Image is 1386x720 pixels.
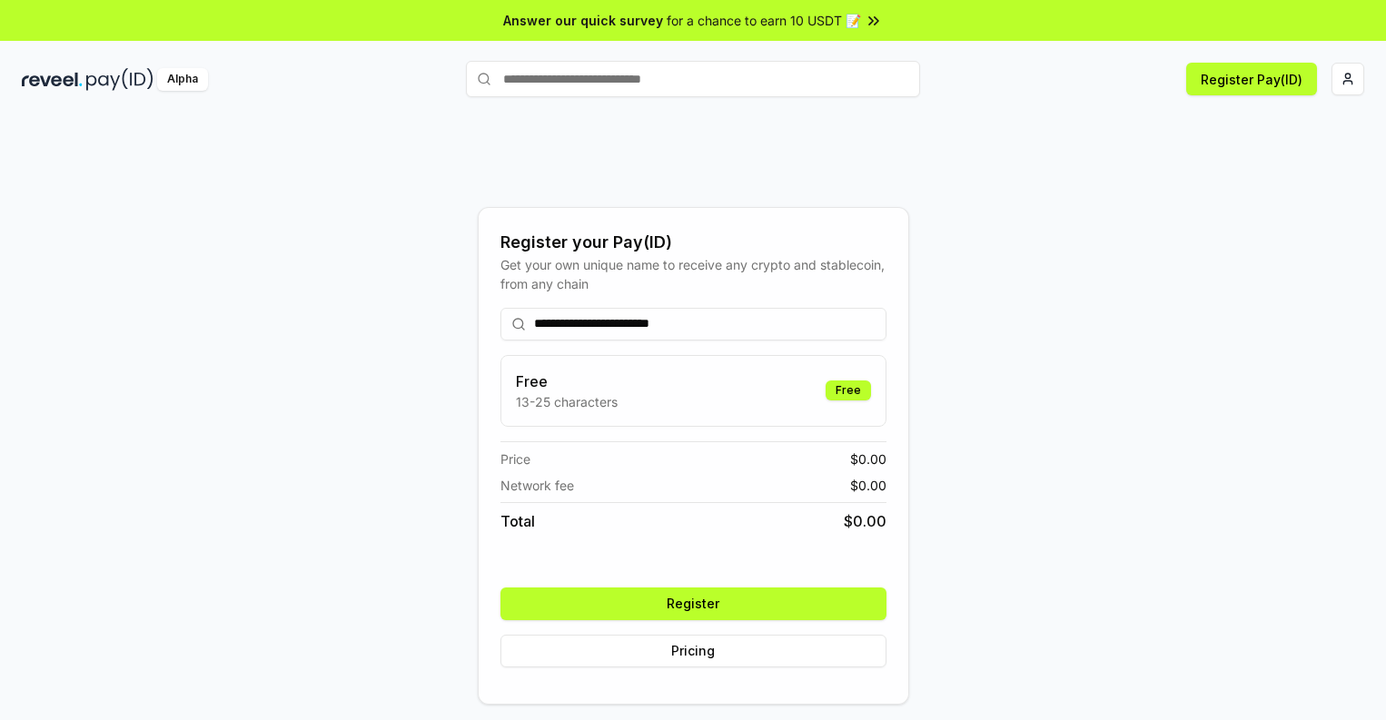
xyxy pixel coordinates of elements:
[844,510,886,532] span: $ 0.00
[826,380,871,400] div: Free
[86,68,153,91] img: pay_id
[516,370,618,392] h3: Free
[500,510,535,532] span: Total
[500,635,886,667] button: Pricing
[500,476,574,495] span: Network fee
[667,11,861,30] span: for a chance to earn 10 USDT 📝
[850,476,886,495] span: $ 0.00
[850,449,886,468] span: $ 0.00
[500,449,530,468] span: Price
[516,392,618,411] p: 13-25 characters
[500,255,886,293] div: Get your own unique name to receive any crypto and stablecoin, from any chain
[22,68,83,91] img: reveel_dark
[157,68,208,91] div: Alpha
[503,11,663,30] span: Answer our quick survey
[500,230,886,255] div: Register your Pay(ID)
[1186,63,1317,95] button: Register Pay(ID)
[500,587,886,620] button: Register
